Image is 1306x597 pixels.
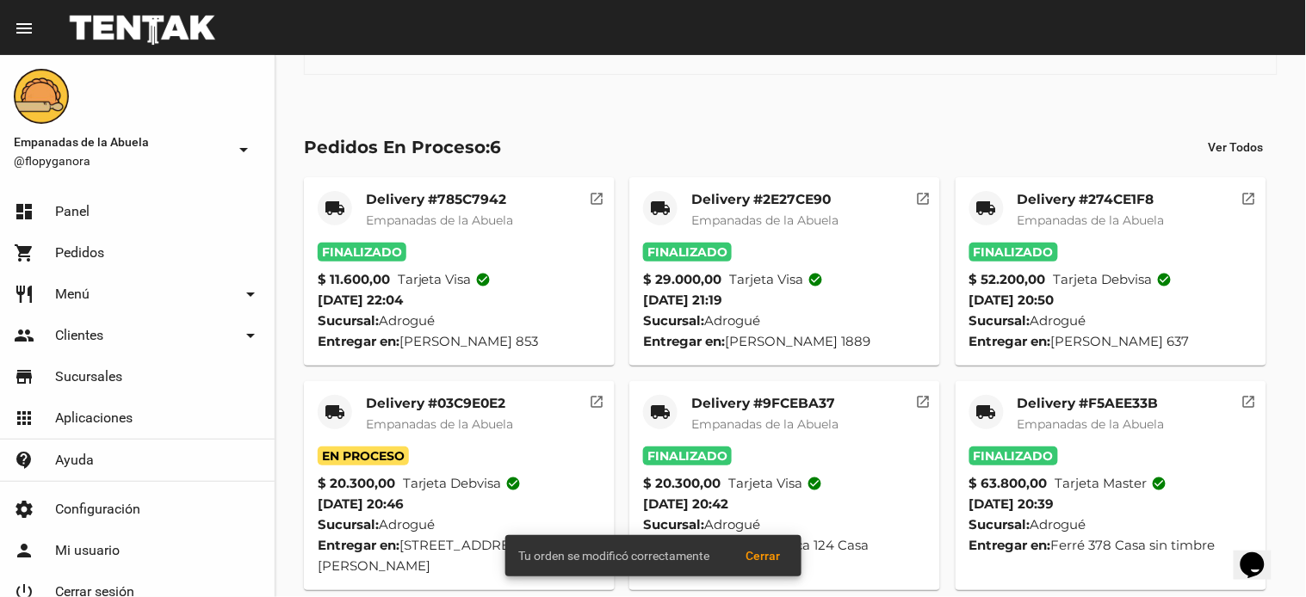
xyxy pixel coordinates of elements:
div: [PERSON_NAME] 637 [969,331,1253,352]
strong: $ 20.300,00 [318,473,395,494]
mat-icon: menu [14,18,34,39]
img: f0136945-ed32-4f7c-91e3-a375bc4bb2c5.png [14,69,69,124]
strong: $ 52.200,00 [969,269,1046,290]
span: @flopyganora [14,152,226,169]
mat-icon: local_shipping [650,198,671,218]
span: Tarjeta debvisa [1054,269,1173,290]
mat-icon: arrow_drop_down [240,325,261,346]
span: Empanadas de la Abuela [691,212,839,228]
div: Ferré 378 Casa sin timbre [969,535,1253,556]
strong: $ 29.000,00 [643,269,721,290]
mat-icon: people [14,325,34,346]
span: Panel [55,203,90,220]
mat-icon: settings [14,499,34,520]
strong: Sucursal: [969,312,1031,329]
strong: Entregar en: [318,537,399,553]
iframe: chat widget [1234,528,1289,580]
mat-icon: open_in_new [915,391,931,407]
strong: Sucursal: [318,312,379,329]
span: [DATE] 20:39 [969,495,1055,512]
span: Cerrar [746,549,781,563]
span: Finalizado [318,243,406,262]
mat-icon: shopping_cart [14,243,34,263]
mat-icon: open_in_new [590,188,605,204]
span: Ayuda [55,452,94,469]
span: [DATE] 20:42 [643,495,728,512]
span: Empanadas de la Abuela [366,212,513,228]
mat-icon: check_circle [1152,476,1167,491]
div: [PERSON_NAME] 1889 [643,331,926,352]
span: Mi usuario [55,542,120,559]
span: Sucursales [55,368,122,385]
mat-card-title: Delivery #785C7942 [366,191,513,208]
span: En Proceso [318,446,409,465]
mat-icon: person [14,540,34,561]
button: Cerrar [733,540,795,571]
div: Pedidos En Proceso: [304,133,501,161]
mat-icon: local_shipping [650,402,671,422]
mat-icon: local_shipping [976,402,997,422]
mat-icon: store [14,366,34,387]
span: Aplicaciones [55,409,133,427]
span: [DATE] 20:46 [318,495,404,512]
div: Adrogué [643,311,926,331]
strong: Sucursal: [643,312,704,329]
span: Tu orden se modificó correctamente [519,547,710,564]
mat-icon: check_circle [807,476,822,491]
mat-icon: arrow_drop_down [240,284,261,305]
mat-icon: local_shipping [325,198,345,218]
span: 6 [490,137,501,157]
mat-card-title: Delivery #03C9E0E2 [366,395,513,412]
mat-icon: open_in_new [590,391,605,407]
mat-icon: dashboard [14,201,34,222]
strong: $ 20.300,00 [643,473,721,494]
div: Adrogué [318,514,601,535]
mat-icon: restaurant [14,284,34,305]
strong: Entregar en: [969,333,1051,349]
mat-icon: local_shipping [325,402,345,422]
mat-card-title: Delivery #2E27CE90 [691,191,839,208]
span: Ver Todos [1209,140,1264,154]
span: Pedidos [55,244,104,262]
mat-icon: local_shipping [976,198,997,218]
span: Empanadas de la Abuela [14,132,226,152]
mat-icon: check_circle [808,272,823,287]
span: Tarjeta debvisa [403,473,522,494]
span: [DATE] 22:04 [318,292,403,308]
span: Empanadas de la Abuela [366,416,513,432]
span: Tarjeta visa [729,269,823,290]
mat-card-title: Delivery #274CE1F8 [1018,191,1165,208]
strong: Entregar en: [318,333,399,349]
span: Finalizado [969,446,1058,465]
mat-icon: check_circle [476,272,492,287]
span: Configuración [55,501,140,518]
strong: Entregar en: [643,333,725,349]
div: Adrogué [969,514,1253,535]
button: Ver Todos [1195,132,1278,163]
strong: $ 11.600,00 [318,269,390,290]
mat-icon: open_in_new [915,188,931,204]
span: Empanadas de la Abuela [691,416,839,432]
mat-icon: check_circle [506,476,522,491]
span: [DATE] 21:19 [643,292,722,308]
mat-card-title: Delivery #F5AEE33B [1018,395,1165,412]
mat-icon: arrow_drop_down [233,139,254,160]
span: [DATE] 20:50 [969,292,1055,308]
mat-icon: apps [14,408,34,428]
div: Adrogué [318,311,601,331]
mat-icon: contact_support [14,450,34,471]
strong: Sucursal: [318,516,379,532]
strong: $ 63.800,00 [969,473,1048,494]
span: Finalizado [643,243,732,262]
mat-icon: check_circle [1157,272,1173,287]
mat-card-title: Delivery #9FCEBA37 [691,395,839,412]
div: [STREET_ADDRESS][PERSON_NAME] [318,535,601,576]
span: Menú [55,286,90,303]
strong: Entregar en: [969,537,1051,553]
span: Finalizado [643,446,732,465]
span: Tarjeta master [1055,473,1167,494]
span: Empanadas de la Abuela [1018,416,1165,432]
span: Finalizado [969,243,1058,262]
span: Tarjeta visa [728,473,822,494]
mat-icon: open_in_new [1241,391,1257,407]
